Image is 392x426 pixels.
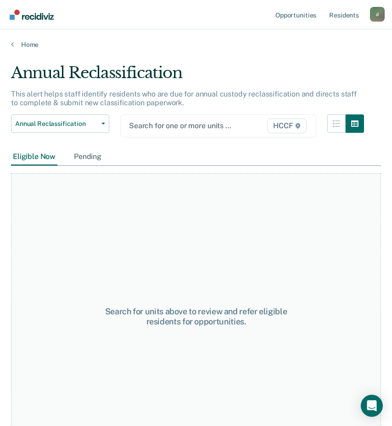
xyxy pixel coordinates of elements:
[72,148,103,165] div: Pending
[11,63,364,90] div: Annual Reclassification
[11,40,381,49] a: Home
[370,7,385,22] div: d
[11,114,109,133] button: Annual Reclassification
[370,7,385,22] button: Profile dropdown button
[11,148,57,165] div: Eligible Now
[104,307,288,326] div: Search for units above to review and refer eligible residents for opportunities.
[361,395,383,417] div: Open Intercom Messenger
[267,119,306,133] span: HCCF
[15,120,98,128] span: Annual Reclassification
[11,90,357,107] p: This alert helps staff identify residents who are due for annual custody reclassification and dir...
[10,10,54,20] img: Recidiviz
